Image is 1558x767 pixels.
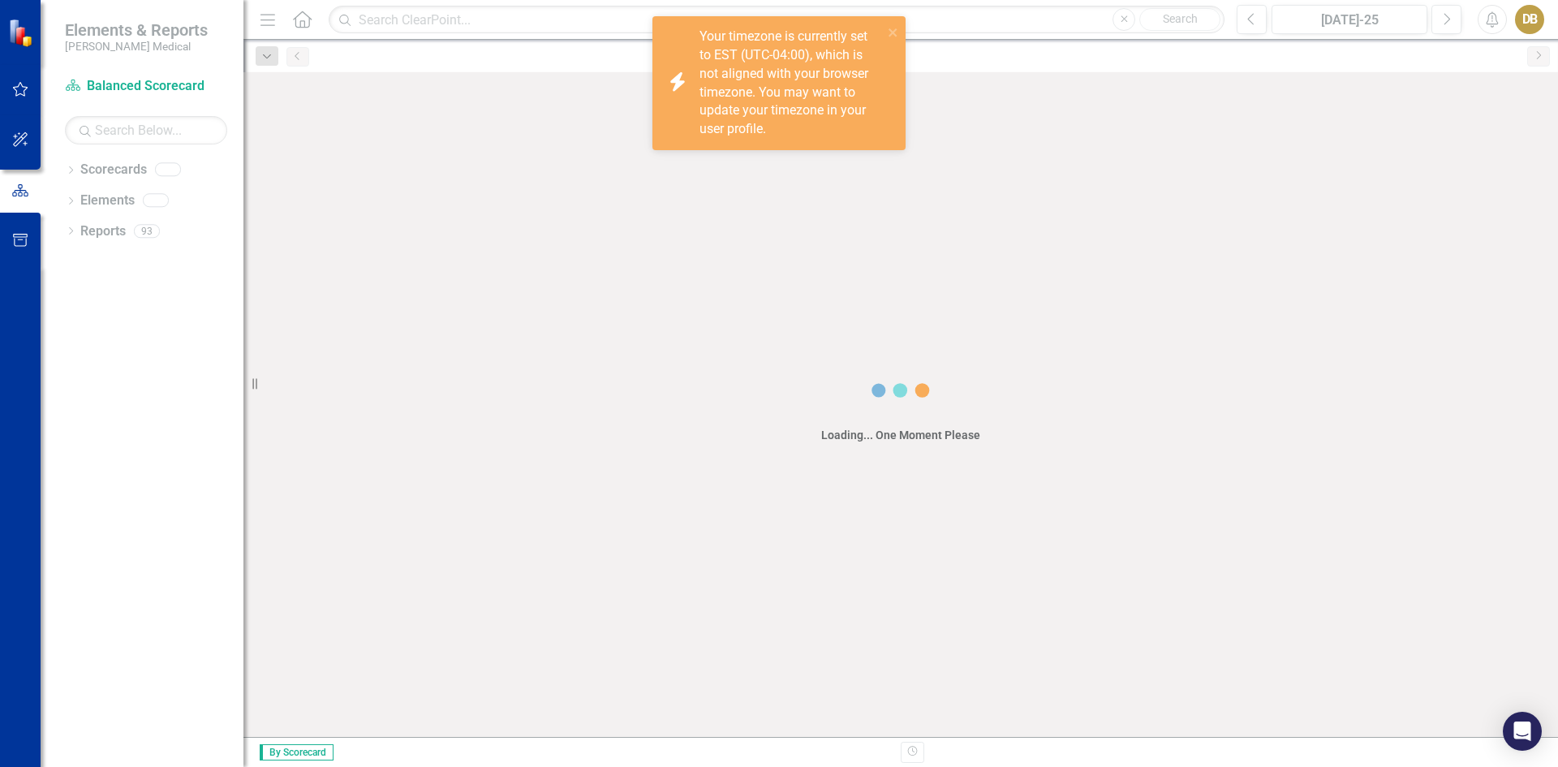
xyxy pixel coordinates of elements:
[8,18,37,47] img: ClearPoint Strategy
[80,222,126,241] a: Reports
[1139,8,1220,31] button: Search
[1277,11,1422,30] div: [DATE]-25
[821,427,980,443] div: Loading... One Moment Please
[1163,12,1198,25] span: Search
[65,116,227,144] input: Search Below...
[260,744,334,761] span: By Scorecard
[699,28,883,139] div: Your timezone is currently set to EST (UTC-04:00), which is not aligned with your browser timezon...
[65,77,227,96] a: Balanced Scorecard
[134,224,160,238] div: 93
[80,161,147,179] a: Scorecards
[888,23,899,41] button: close
[80,192,135,210] a: Elements
[1515,5,1544,34] button: DB
[1272,5,1427,34] button: [DATE]-25
[65,40,208,53] small: [PERSON_NAME] Medical
[329,6,1224,34] input: Search ClearPoint...
[1503,712,1542,751] div: Open Intercom Messenger
[65,20,208,40] span: Elements & Reports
